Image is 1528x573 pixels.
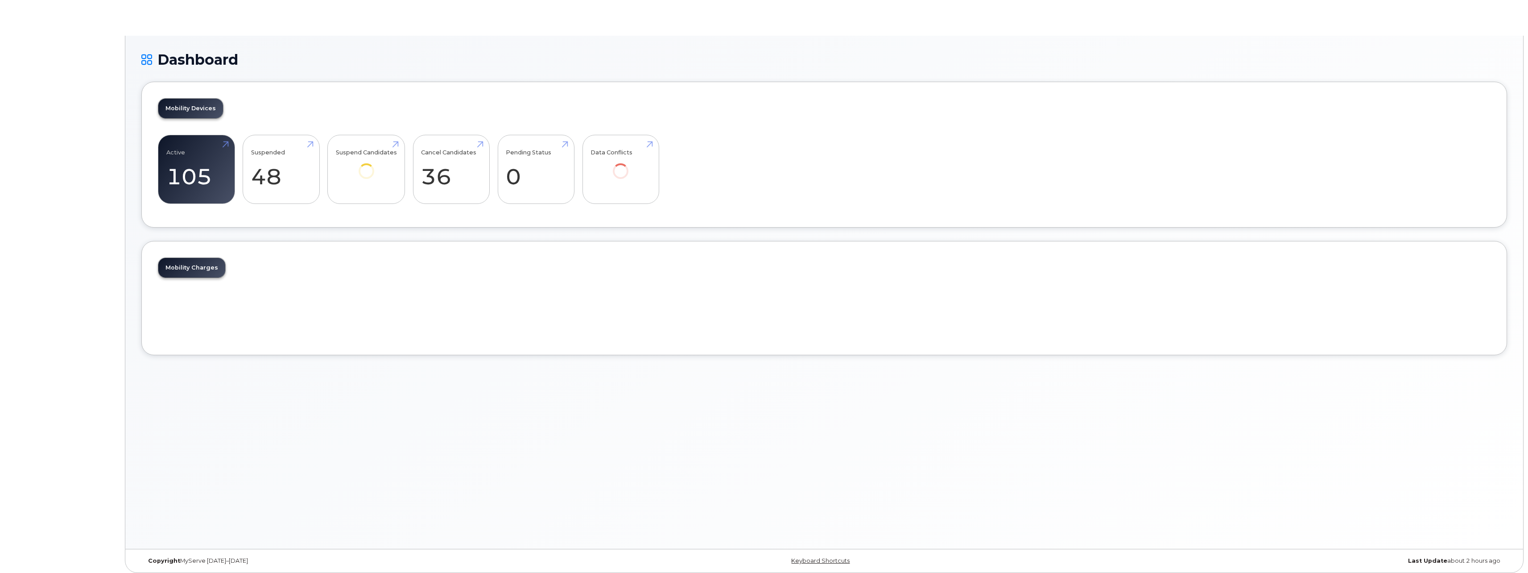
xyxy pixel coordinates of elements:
[141,52,1507,67] h1: Dashboard
[506,140,566,199] a: Pending Status 0
[336,140,397,191] a: Suspend Candidates
[158,99,223,118] a: Mobility Devices
[1052,557,1507,565] div: about 2 hours ago
[791,557,850,564] a: Keyboard Shortcuts
[251,140,311,199] a: Suspended 48
[591,140,651,191] a: Data Conflicts
[158,258,225,278] a: Mobility Charges
[421,140,481,199] a: Cancel Candidates 36
[1408,557,1447,564] strong: Last Update
[141,557,597,565] div: MyServe [DATE]–[DATE]
[166,140,227,199] a: Active 105
[148,557,180,564] strong: Copyright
